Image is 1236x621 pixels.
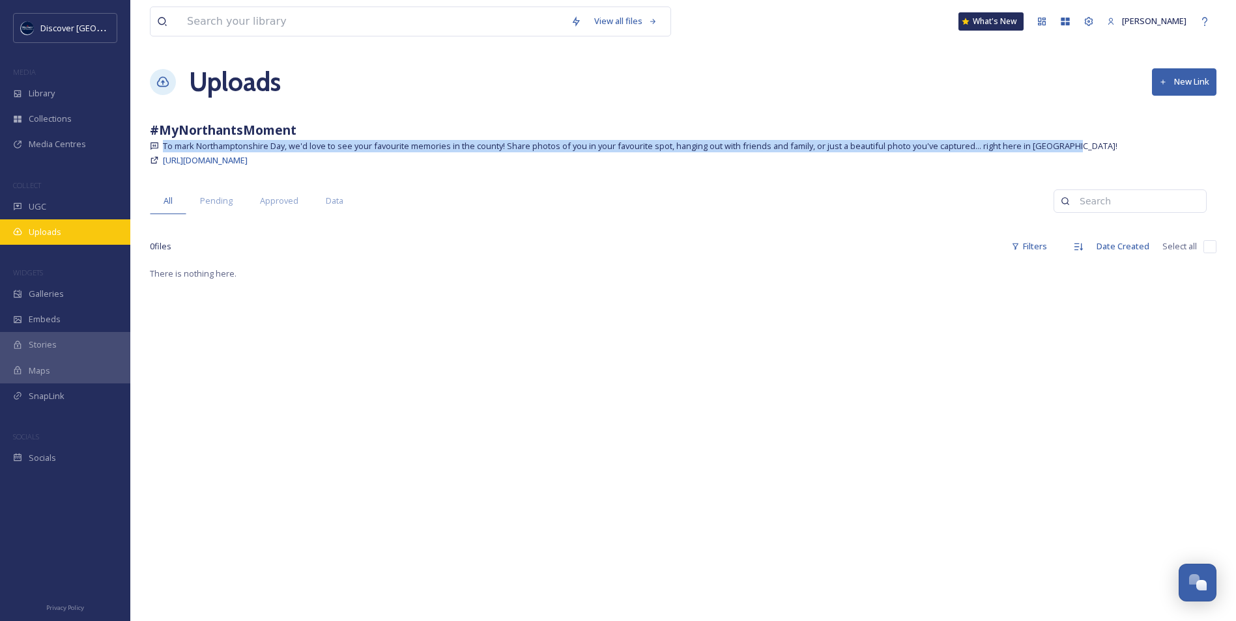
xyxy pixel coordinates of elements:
[13,268,43,277] span: WIDGETS
[163,140,1117,152] span: To mark Northamptonshire Day, we'd love to see your favourite memories in the county! Share photo...
[164,195,173,207] span: All
[29,452,56,464] span: Socials
[29,365,50,377] span: Maps
[29,313,61,325] span: Embeds
[21,21,34,34] img: Untitled%20design%20%282%29.png
[29,338,57,351] span: Stories
[29,87,55,100] span: Library
[1152,68,1216,95] button: New Link
[1162,240,1197,253] span: Select all
[150,240,171,253] span: 0 file s
[150,268,237,279] span: There is nothing here.
[200,195,233,207] span: Pending
[29,200,46,213] span: UGC
[13,180,41,190] span: COLLECT
[46,603,84,612] span: Privacy Policy
[1122,15,1186,27] span: [PERSON_NAME]
[29,288,64,300] span: Galleries
[40,21,159,34] span: Discover [GEOGRAPHIC_DATA]
[29,226,61,238] span: Uploads
[29,113,72,125] span: Collections
[163,152,248,168] a: [URL][DOMAIN_NAME]
[163,154,248,166] span: [URL][DOMAIN_NAME]
[46,599,84,614] a: Privacy Policy
[260,195,298,207] span: Approved
[150,121,296,139] strong: #MyNorthantsMoment
[13,67,36,77] span: MEDIA
[326,195,343,207] span: Data
[29,138,86,150] span: Media Centres
[1073,188,1200,214] input: Search
[1090,234,1156,259] div: Date Created
[1179,564,1216,601] button: Open Chat
[1100,8,1193,34] a: [PERSON_NAME]
[1005,234,1054,259] div: Filters
[13,432,39,441] span: SOCIALS
[189,62,281,102] a: Uploads
[29,390,65,402] span: SnapLink
[958,12,1024,31] a: What's New
[588,8,664,34] a: View all files
[180,7,564,36] input: Search your library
